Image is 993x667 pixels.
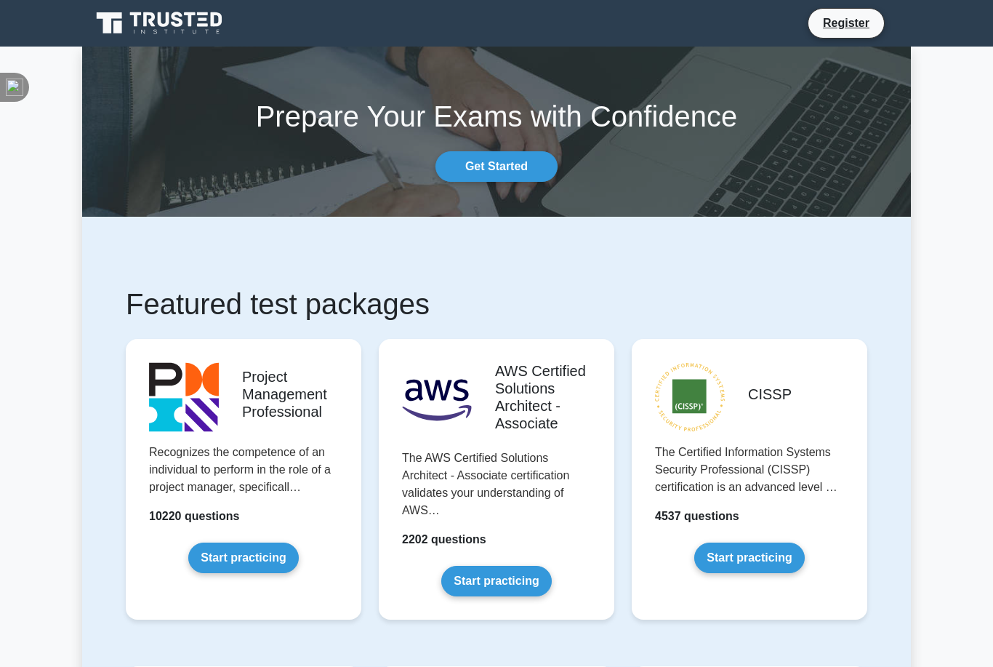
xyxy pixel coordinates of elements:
[188,543,298,573] a: Start practicing
[126,287,867,321] h1: Featured test packages
[82,99,911,134] h1: Prepare Your Exams with Confidence
[694,543,804,573] a: Start practicing
[435,151,558,182] a: Get Started
[814,14,878,32] a: Register
[441,566,551,596] a: Start practicing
